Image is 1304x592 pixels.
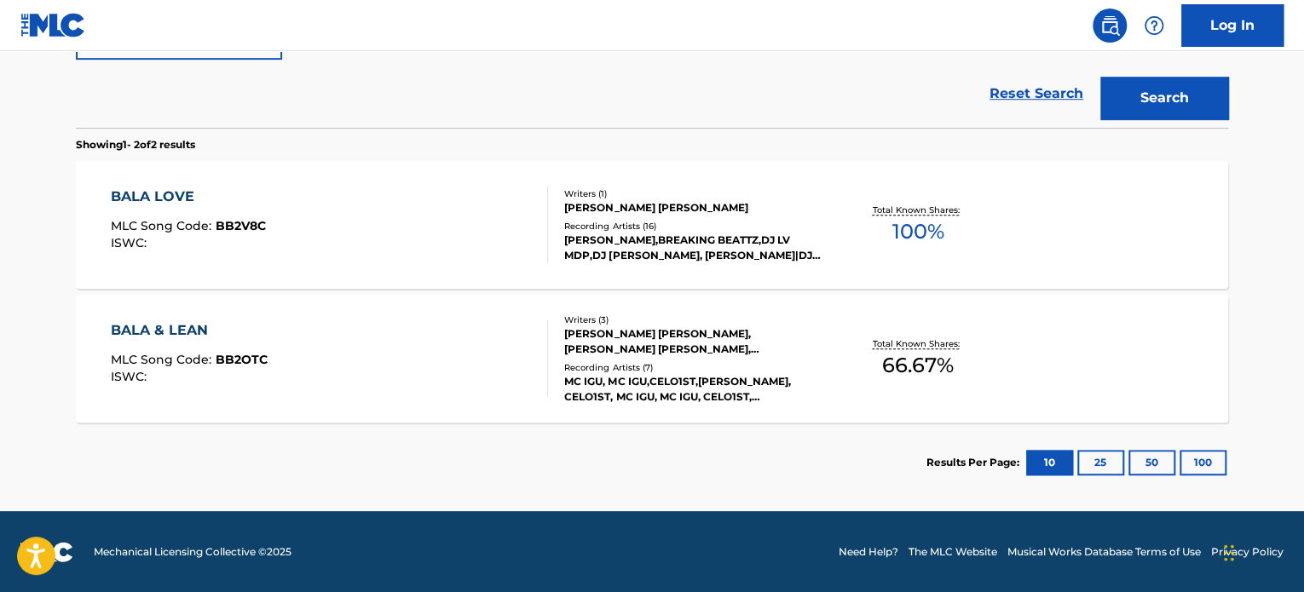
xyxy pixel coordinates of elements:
div: [PERSON_NAME] [PERSON_NAME] [564,200,822,216]
div: Recording Artists ( 7 ) [564,361,822,374]
span: BB2OTC [216,352,268,367]
span: 100 % [891,216,943,247]
div: BALA & LEAN [111,320,268,341]
a: BALA LOVEMLC Song Code:BB2V8CISWC:Writers (1)[PERSON_NAME] [PERSON_NAME]Recording Artists (16)[PE... [76,161,1228,289]
a: Privacy Policy [1211,544,1284,560]
div: Recording Artists ( 16 ) [564,220,822,233]
span: MLC Song Code : [111,352,216,367]
p: Showing 1 - 2 of 2 results [76,137,195,152]
div: Writers ( 1 ) [564,187,822,200]
div: Help [1137,9,1171,43]
span: ISWC : [111,235,151,250]
img: help [1144,15,1164,36]
div: MC IGU, MC IGU,CELO1ST,[PERSON_NAME], CELO1ST, MC IGU, MC IGU, CELO1ST, [PERSON_NAME], MC IGU, CE... [564,374,822,405]
a: The MLC Website [909,544,997,560]
a: Reset Search [981,75,1092,112]
p: Results Per Page: [926,455,1024,470]
span: Mechanical Licensing Collective © 2025 [94,544,291,560]
p: Total Known Shares: [872,204,963,216]
div: Drag [1224,527,1234,578]
a: Public Search [1093,9,1127,43]
button: Search [1100,77,1228,119]
a: Need Help? [839,544,898,560]
span: 66.67 % [882,350,954,381]
a: BALA & LEANMLC Song Code:BB2OTCISWC:Writers (3)[PERSON_NAME] [PERSON_NAME], [PERSON_NAME] [PERSON... [76,295,1228,422]
span: MLC Song Code : [111,218,216,233]
button: 25 [1077,450,1124,475]
button: 100 [1180,450,1226,475]
span: ISWC : [111,369,151,384]
span: BB2V8C [216,218,266,233]
button: 50 [1128,450,1175,475]
div: BALA LOVE [111,187,266,207]
a: Log In [1181,4,1284,47]
button: 10 [1026,450,1073,475]
iframe: Chat Widget [1219,510,1304,592]
img: search [1099,15,1120,36]
div: Writers ( 3 ) [564,313,822,326]
img: logo [20,542,73,562]
img: MLC Logo [20,13,86,37]
div: [PERSON_NAME],BREAKING BEATTZ,DJ LV MDP,DJ [PERSON_NAME], [PERSON_NAME]|DJ PH [PERSON_NAME]|DJ LV... [564,233,822,263]
p: Total Known Shares: [872,337,963,350]
div: [PERSON_NAME] [PERSON_NAME], [PERSON_NAME] [PERSON_NAME], [PERSON_NAME] [PERSON_NAME] [564,326,822,357]
a: Musical Works Database Terms of Use [1007,544,1201,560]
